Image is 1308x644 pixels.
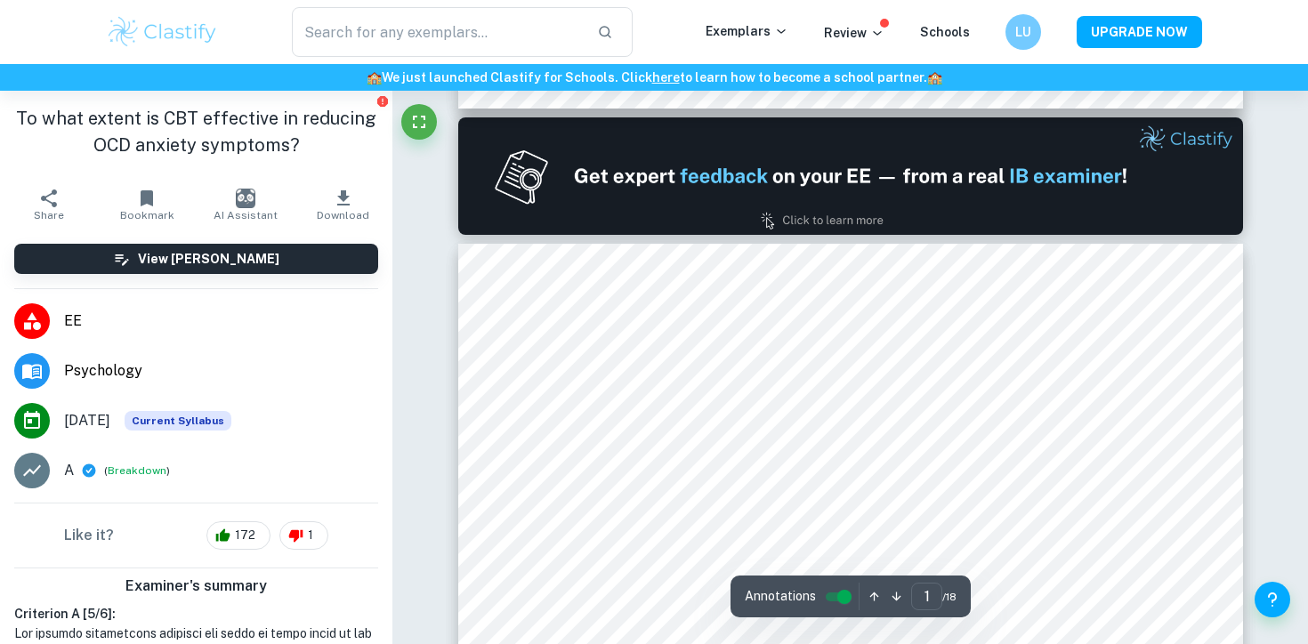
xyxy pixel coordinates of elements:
[64,525,114,546] h6: Like it?
[64,410,110,431] span: [DATE]
[458,117,1243,235] img: Ad
[14,244,378,274] button: View [PERSON_NAME]
[317,209,369,221] span: Download
[14,105,378,158] h1: To what extent is CBT effective in reducing OCD anxiety symptoms?
[1013,22,1034,42] h6: LU
[125,411,231,431] span: Current Syllabus
[367,70,382,85] span: 🏫
[197,180,295,229] button: AI Assistant
[920,25,970,39] a: Schools
[4,68,1304,87] h6: We just launched Clastify for Schools. Click to learn how to become a school partner.
[106,14,219,50] img: Clastify logo
[64,360,378,382] span: Psychology
[104,463,170,479] span: ( )
[64,460,74,481] p: A
[98,180,196,229] button: Bookmark
[652,70,680,85] a: here
[214,209,278,221] span: AI Assistant
[298,527,323,544] span: 1
[295,180,392,229] button: Download
[745,587,816,606] span: Annotations
[824,23,884,43] p: Review
[942,589,957,605] span: / 18
[236,189,255,208] img: AI Assistant
[279,521,328,550] div: 1
[1077,16,1202,48] button: UPGRADE NOW
[64,310,378,332] span: EE
[138,249,279,269] h6: View [PERSON_NAME]
[292,7,583,57] input: Search for any exemplars...
[401,104,437,140] button: Fullscreen
[225,527,265,544] span: 172
[1255,582,1290,617] button: Help and Feedback
[108,463,166,479] button: Breakdown
[7,576,385,597] h6: Examiner's summary
[706,21,788,41] p: Exemplars
[125,411,231,431] div: This exemplar is based on the current syllabus. Feel free to refer to it for inspiration/ideas wh...
[1005,14,1041,50] button: LU
[120,209,174,221] span: Bookmark
[14,604,378,624] h6: Criterion A [ 5 / 6 ]:
[375,94,389,108] button: Report issue
[34,209,64,221] span: Share
[206,521,270,550] div: 172
[927,70,942,85] span: 🏫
